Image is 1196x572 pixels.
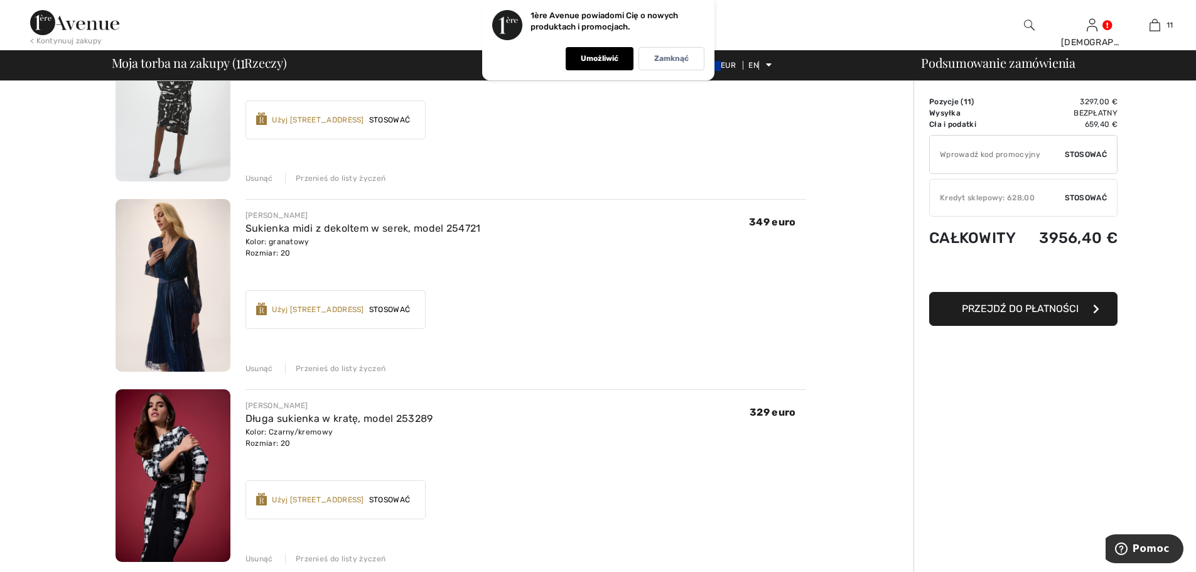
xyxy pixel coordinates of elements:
[930,136,1065,173] input: Kod promocyjny
[721,61,736,70] font: EUR
[245,249,290,257] font: Rozmiar: 20
[748,61,758,70] font: EN
[272,305,364,314] font: Użyj [STREET_ADDRESS]
[272,495,364,504] font: Użyj [STREET_ADDRESS]
[1074,109,1118,117] font: Bezpłatny
[1039,229,1118,247] font: 3956,40 €
[962,303,1079,315] font: Przejdź do płatności
[971,97,974,106] font: )
[256,112,267,125] img: Reward-Logo.svg
[1150,18,1160,33] img: Moja torba
[921,54,1075,71] font: Podsumowanie zamówienia
[245,428,333,436] font: Kolor: Czarny/kremowy
[245,211,308,220] font: [PERSON_NAME]
[929,120,976,129] font: Cła i podatki
[272,116,364,124] font: Użyj [STREET_ADDRESS]
[1061,37,1161,48] font: [DEMOGRAPHIC_DATA]
[1124,18,1185,33] a: 11
[30,36,102,45] font: < Kontynuuj zakupy
[1087,18,1097,33] img: Moje informacje
[116,389,230,562] img: Długa sukienka w kratę, model 253289
[929,97,964,106] font: Pozycje (
[236,50,245,72] font: 11
[112,54,236,71] font: Moja torba na zakupy (
[1024,18,1035,33] img: wyszukaj na stronie internetowej
[369,495,410,504] font: Stosować
[296,364,385,373] font: Przenieś do listy życzeń
[256,303,267,315] img: Reward-Logo.svg
[940,193,1035,202] font: Kredyt sklepowy: 628,00
[245,237,310,246] font: Kolor: granatowy
[256,493,267,505] img: Reward-Logo.svg
[964,97,972,106] font: 11
[749,216,795,228] font: 349 euro
[245,222,481,234] a: Sukienka midi z dekoltem w serek, model 254721
[1085,120,1118,129] font: 659,40 €
[1166,21,1173,30] font: 11
[531,11,678,31] font: 1ère Avenue powiadomi Cię o nowych produktach i promocjach.
[245,439,290,448] font: Rozmiar: 20
[245,401,308,410] font: [PERSON_NAME]
[296,554,385,563] font: Przenieś do listy życzeń
[929,292,1118,326] button: Przejdź do płatności
[1065,150,1107,159] font: Stosować
[654,54,689,63] font: Zamknąć
[245,174,273,183] font: Usunąć
[929,229,1016,247] font: Całkowity
[245,554,273,563] font: Usunąć
[30,10,119,35] img: Aleja 1ère
[245,364,273,373] font: Usunąć
[1080,97,1118,106] font: 3297,00 €
[581,54,618,63] font: Umożliwić
[929,259,1118,288] iframe: PayPal
[116,199,230,372] img: Sukienka midi z dekoltem w serek, model 254721
[245,413,433,424] a: Długa sukienka w kratę, model 253289
[1087,19,1097,31] a: Zalogować się
[244,54,286,71] font: Rzeczy)
[750,406,795,418] font: 329 euro
[369,305,410,314] font: Stosować
[116,9,230,182] img: Formalna sukienka kopertowa z dekoltem w serek, styl 254190
[296,174,385,183] font: Przenieś do listy życzeń
[1065,193,1107,202] font: Stosować
[1106,534,1183,566] iframe: Otwiera widżet, w którym można znaleźć więcej informacji
[929,109,961,117] font: Wysyłka
[369,116,410,124] font: Stosować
